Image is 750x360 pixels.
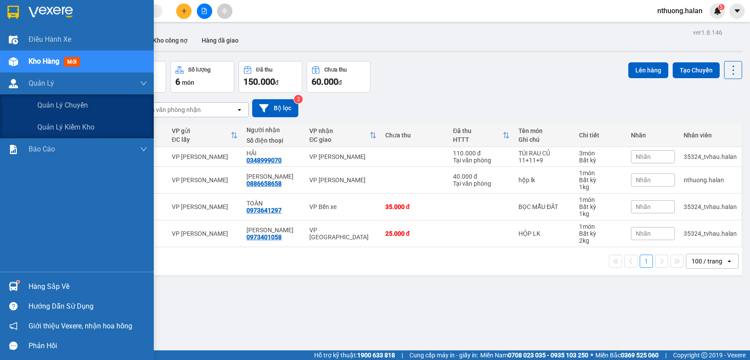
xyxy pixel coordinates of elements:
[729,4,745,19] button: caret-down
[579,132,622,139] div: Chi tiết
[246,137,301,144] div: Số điện thoại
[518,203,570,210] div: BỌC MẪU ĐẤT
[579,237,622,244] div: 2 kg
[385,132,444,139] div: Chưa thu
[684,203,737,210] div: 35324_tvhau.halan
[64,57,80,67] span: mới
[246,207,282,214] div: 0973641297
[636,176,651,184] span: Nhãn
[579,169,622,176] div: 1 món
[181,8,187,14] span: plus
[579,210,622,217] div: 1 kg
[9,302,18,310] span: question-circle
[692,257,722,266] div: 100 / trang
[294,95,303,104] sup: 2
[17,281,19,283] sup: 1
[636,203,651,210] span: Nhãn
[518,150,570,157] div: TÚI RAU CỦ
[140,105,201,114] div: Chọn văn phòng nhận
[176,4,192,19] button: plus
[579,157,622,164] div: Bất kỳ
[37,100,88,111] span: Quản lý chuyến
[579,150,622,157] div: 3 món
[453,173,510,180] div: 40.000 đ
[275,79,279,86] span: đ
[684,132,737,139] div: Nhân viên
[182,79,194,86] span: món
[693,28,722,37] div: ver 1.8.146
[256,67,272,73] div: Đã thu
[324,67,347,73] div: Chưa thu
[453,157,510,164] div: Tại văn phòng
[385,230,444,237] div: 25.000 đ
[29,57,59,65] span: Kho hàng
[252,99,298,117] button: Bộ lọc
[714,7,721,15] img: icon-new-feature
[579,196,622,203] div: 1 món
[453,136,503,143] div: HTTT
[246,173,301,180] div: VŨ LINH
[246,157,282,164] div: 0348999070
[243,76,275,87] span: 150.000
[480,350,588,360] span: Miền Nam
[246,227,301,234] div: QUANG HIỂU
[453,180,510,187] div: Tại văn phòng
[449,124,514,147] th: Toggle SortBy
[172,176,238,184] div: VP [PERSON_NAME]
[172,127,231,134] div: VP gửi
[140,80,147,87] span: down
[197,4,212,19] button: file-add
[246,180,282,187] div: 0886658658
[9,35,18,44] img: warehouse-icon
[453,150,510,157] div: 110.000 đ
[518,230,570,237] div: HỘP LK
[718,4,725,10] sup: 5
[172,153,238,160] div: VP [PERSON_NAME]
[684,153,737,160] div: 35324_tvhau.halan
[307,61,370,93] button: Chưa thu60.000đ
[29,78,54,89] span: Quản Lý
[140,146,147,153] span: down
[665,350,667,360] span: |
[29,280,147,293] div: Hàng sắp về
[518,127,570,134] div: Tên món
[309,203,377,210] div: VP Bến xe
[175,76,180,87] span: 6
[172,203,238,210] div: VP [PERSON_NAME]
[9,282,18,291] img: warehouse-icon
[720,4,723,10] span: 5
[518,176,570,184] div: hộp lk
[402,350,403,360] span: |
[733,7,741,15] span: caret-down
[579,184,622,191] div: 1 kg
[29,339,147,353] div: Phản hồi
[595,350,659,360] span: Miền Bắc
[673,62,720,78] button: Tạo Chuyến
[684,230,737,237] div: 35324_tvhau.halan
[309,127,370,134] div: VP nhận
[409,350,478,360] span: Cung cấp máy in - giấy in:
[579,230,622,237] div: Bất kỳ
[172,136,231,143] div: ĐC lấy
[9,322,18,330] span: notification
[591,353,593,357] span: ⚪️
[518,157,570,164] div: 11+11+9
[9,145,18,154] img: solution-icon
[246,150,301,157] div: HẢI
[9,57,18,66] img: warehouse-icon
[636,230,651,237] span: Nhãn
[170,61,234,93] button: Số lượng6món
[726,258,733,265] svg: open
[239,61,302,93] button: Đã thu150.000đ
[236,106,243,113] svg: open
[305,124,381,147] th: Toggle SortBy
[9,342,18,350] span: message
[640,255,653,268] button: 1
[579,176,622,184] div: Bất kỳ
[167,124,242,147] th: Toggle SortBy
[314,350,395,360] span: Hỗ trợ kỹ thuật:
[29,300,147,313] div: Hướng dẫn sử dụng
[338,79,342,86] span: đ
[309,227,377,241] div: VP [GEOGRAPHIC_DATA]
[29,320,132,331] span: Giới thiệu Vexere, nhận hoa hồng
